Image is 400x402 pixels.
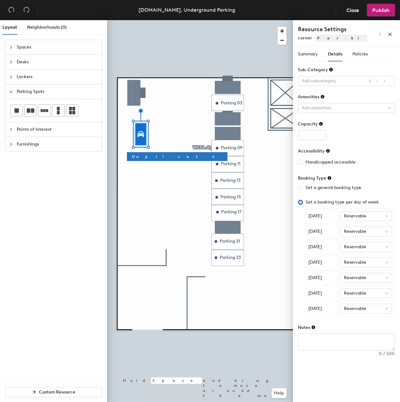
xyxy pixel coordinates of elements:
span: Layout [3,25,17,30]
button: Close [341,4,364,16]
button: Publish [367,4,395,16]
span: more [378,32,382,37]
span: Summary [298,51,318,57]
span: Reservable [344,304,389,313]
button: Custom Resource [5,387,102,397]
span: collapsed [9,45,13,49]
span: Reservable [344,258,389,267]
span: Desks [17,55,98,69]
div: Accessibility [298,148,330,154]
span: Close [346,7,359,13]
span: Reservable [344,273,389,283]
td: [DATE] [306,286,337,301]
span: Set a general booking type [303,184,364,191]
button: Redo (⌘ + ⇧ + Z) [20,4,33,16]
td: [DATE] [306,209,337,224]
span: close [388,32,392,37]
td: [DATE] [306,255,337,270]
h4: Resource Settings [298,25,367,33]
div: Booking Type [298,175,332,181]
span: Reservable [344,227,389,236]
button: Duplicate [127,152,227,161]
span: corner [298,35,312,41]
div: [DOMAIN_NAME], Underground Parking [139,6,235,14]
td: [DATE] [306,224,337,239]
span: undo [8,7,14,13]
span: collapsed [9,142,13,146]
button: Help [271,388,287,398]
span: Publish [372,7,390,13]
span: Furnishings [17,137,98,152]
div: Amenities [298,94,325,100]
span: Lockers [17,70,98,84]
span: Reservable [344,289,389,298]
div: Sub-Category [298,67,333,72]
span: collapsed [9,128,13,131]
span: expanded [9,90,13,94]
span: collapsed [9,60,13,64]
span: Custom Resource [39,389,75,395]
td: [DATE] [306,301,337,317]
span: Reservable [344,242,389,252]
span: collapsed [9,75,13,79]
span: Reservable [344,211,389,221]
div: Capacity [298,121,323,127]
td: [DATE] [306,270,337,286]
span: Neighborhoods (0) [27,25,67,30]
div: Notes [298,325,316,330]
span: Spaces [17,40,98,55]
span: Duplicate [132,154,222,159]
td: [DATE] [306,239,337,255]
span: Parking Spots [17,84,98,99]
button: Undo (⌘ + Z) [5,4,18,16]
span: Set a booking type per day of week [303,199,381,206]
span: Points of Interest [17,122,98,137]
span: Policies [352,51,368,57]
span: Handicapped accessible [303,159,358,166]
span: Details [328,51,342,57]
